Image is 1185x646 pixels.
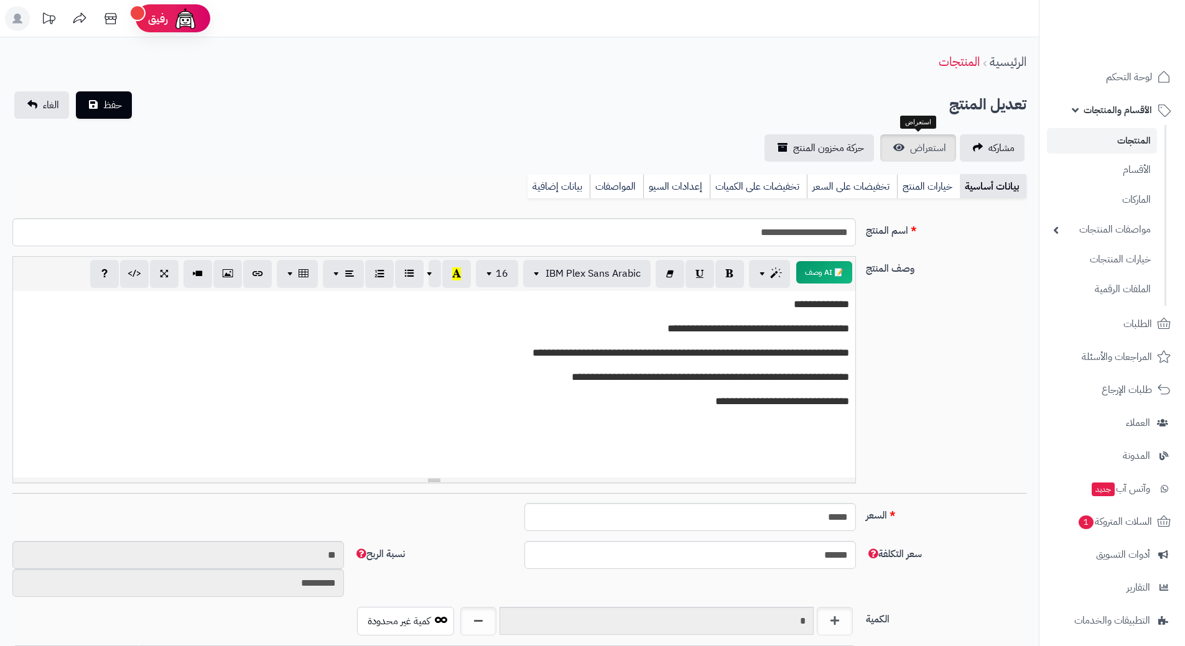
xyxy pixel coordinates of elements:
[861,503,1031,523] label: السعر
[1106,68,1152,86] span: لوحة التحكم
[1127,579,1150,596] span: التقارير
[1077,513,1152,530] span: السلات المتروكة
[990,52,1026,71] a: الرئيسية
[1092,482,1115,496] span: جديد
[354,547,405,561] span: نسبة الربح
[1047,507,1178,537] a: السلات المتروكة1
[861,256,1031,276] label: وصف المنتج
[1047,246,1157,273] a: خيارات المنتجات
[960,134,1025,162] a: مشاركه
[861,218,1031,238] label: اسم المنتج
[1047,187,1157,213] a: الماركات
[76,91,132,119] button: حفظ
[1047,62,1178,92] a: لوحة التحكم
[807,174,897,199] a: تخفيضات على السعر
[496,266,508,281] span: 16
[1047,474,1178,504] a: وآتس آبجديد
[861,607,1031,627] label: الكمية
[1047,408,1178,438] a: العملاء
[476,260,518,287] button: 16
[14,91,69,119] a: الغاء
[710,174,807,199] a: تخفيضات على الكميات
[939,52,980,71] a: المنتجات
[1096,546,1150,563] span: أدوات التسويق
[1090,480,1150,497] span: وآتس آب
[1047,309,1178,339] a: الطلبات
[33,6,64,34] a: تحديثات المنصة
[1047,157,1157,183] a: الأقسام
[897,174,960,199] a: خيارات المنتج
[527,174,590,199] a: بيانات إضافية
[900,116,936,129] div: استعراض
[1102,381,1152,399] span: طلبات الإرجاع
[1047,441,1178,471] a: المدونة
[546,266,641,281] span: IBM Plex Sans Arabic
[796,261,852,284] button: 📝 AI وصف
[880,134,956,162] a: استعراض
[1123,315,1152,333] span: الطلبات
[1047,606,1178,635] a: التطبيقات والخدمات
[1084,101,1152,119] span: الأقسام والمنتجات
[1123,447,1150,464] span: المدونة
[1047,276,1157,303] a: الملفات الرقمية
[43,98,59,113] span: الغاء
[173,6,198,31] img: ai-face.png
[960,174,1026,199] a: بيانات أساسية
[590,174,643,199] a: المواصفات
[1047,573,1178,602] a: التقارير
[1082,348,1152,366] span: المراجعات والأسئلة
[1074,612,1150,629] span: التطبيقات والخدمات
[103,98,122,113] span: حفظ
[764,134,874,162] a: حركة مخزون المنتج
[1047,342,1178,372] a: المراجعات والأسئلة
[1047,540,1178,570] a: أدوات التسويق
[866,547,922,561] span: سعر التكلفة
[1047,375,1178,405] a: طلبات الإرجاع
[1047,128,1157,154] a: المنتجات
[988,141,1015,155] span: مشاركه
[1100,25,1173,52] img: logo-2.png
[1047,216,1157,243] a: مواصفات المنتجات
[1126,414,1150,431] span: العملاء
[643,174,710,199] a: إعدادات السيو
[793,141,864,155] span: حركة مخزون المنتج
[148,11,168,26] span: رفيق
[1078,515,1094,529] span: 1
[949,92,1026,118] h2: تعديل المنتج
[523,260,651,287] button: IBM Plex Sans Arabic
[910,141,946,155] span: استعراض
